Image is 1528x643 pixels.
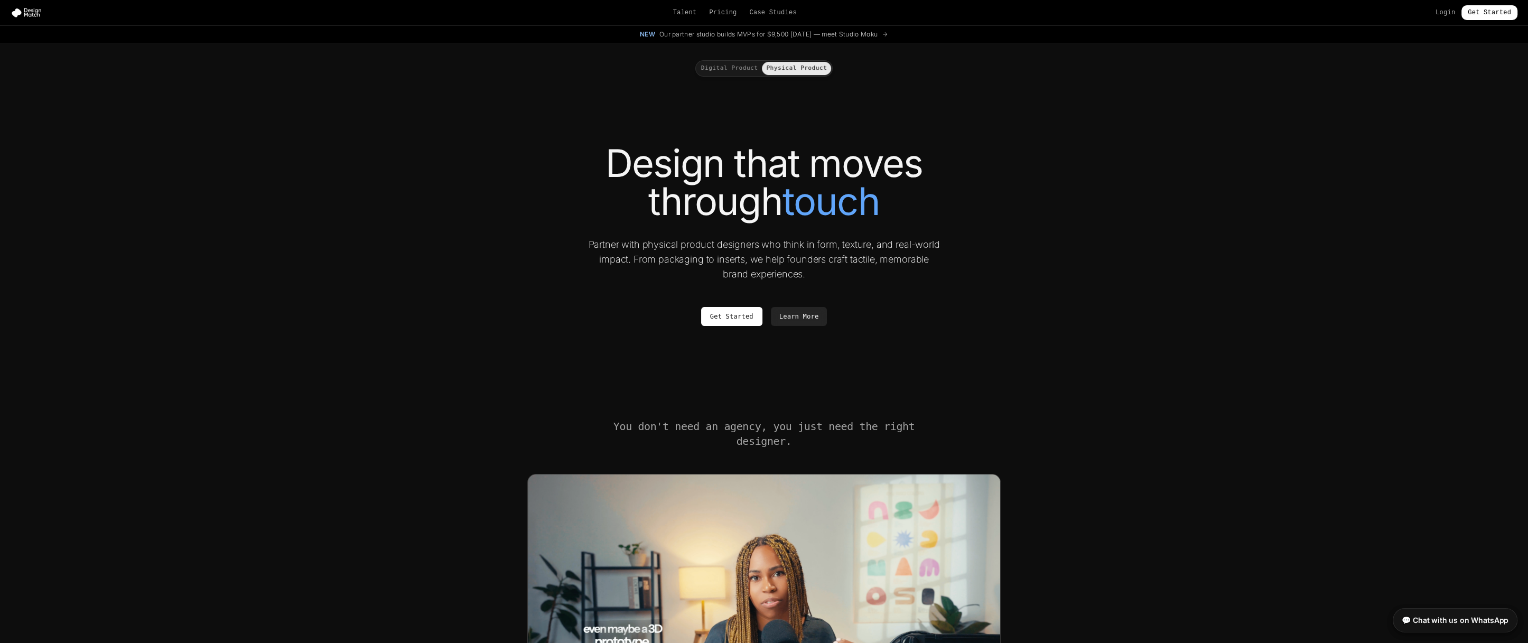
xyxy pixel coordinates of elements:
[468,144,1060,220] h1: Design that moves through
[771,307,827,326] a: Learn More
[640,30,655,39] span: New
[782,182,880,220] span: touch
[697,62,762,75] button: Digital Product
[709,8,737,17] a: Pricing
[1393,608,1517,632] a: 💬 Chat with us on WhatsApp
[612,419,916,449] h2: You don't need an agency, you just need the right designer.
[659,30,878,39] span: Our partner studio builds MVPs for $9,500 [DATE] — meet Studio Moku
[673,8,697,17] a: Talent
[1436,8,1455,17] a: Login
[701,307,762,326] a: Get Started
[749,8,796,17] a: Case Studies
[11,7,46,18] img: Design Match
[1461,5,1517,20] a: Get Started
[586,237,942,282] p: Partner with physical product designers who think in form, texture, and real-world impact. From p...
[762,62,831,75] button: Physical Product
